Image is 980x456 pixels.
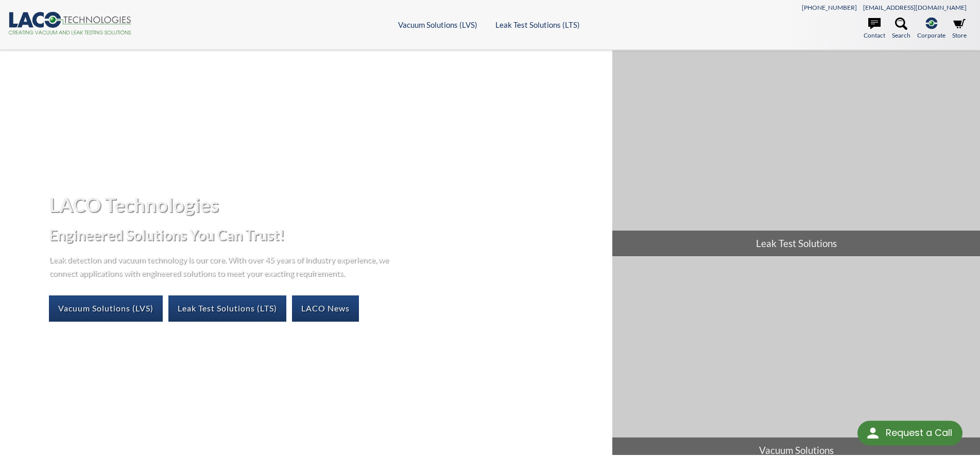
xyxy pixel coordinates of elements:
[398,20,477,29] a: Vacuum Solutions (LVS)
[49,295,163,321] a: Vacuum Solutions (LVS)
[917,30,945,40] span: Corporate
[168,295,286,321] a: Leak Test Solutions (LTS)
[952,17,967,40] a: Store
[292,295,359,321] a: LACO News
[612,50,980,256] a: Leak Test Solutions
[495,20,580,29] a: Leak Test Solutions (LTS)
[863,4,967,11] a: [EMAIL_ADDRESS][DOMAIN_NAME]
[612,231,980,256] span: Leak Test Solutions
[864,17,885,40] a: Contact
[857,421,962,446] div: Request a Call
[865,425,881,442] img: round button
[49,253,394,279] p: Leak detection and vacuum technology is our core. With over 45 years of industry experience, we c...
[802,4,857,11] a: [PHONE_NUMBER]
[886,421,952,445] div: Request a Call
[892,17,910,40] a: Search
[49,192,604,217] h1: LACO Technologies
[49,225,604,244] h2: Engineered Solutions You Can Trust!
